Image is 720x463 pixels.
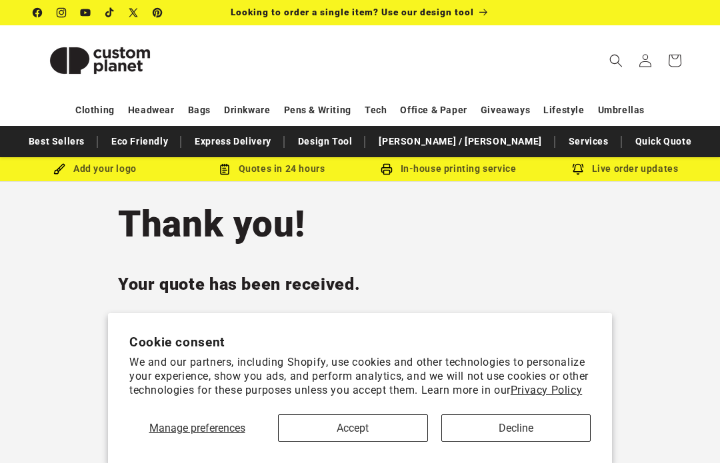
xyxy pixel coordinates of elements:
[149,422,245,434] span: Manage preferences
[360,161,537,177] div: In-house printing service
[105,130,175,153] a: Eco Friendly
[118,274,602,295] h2: Your quote has been received.
[400,99,467,122] a: Office & Paper
[601,46,631,75] summary: Search
[365,99,387,122] a: Tech
[598,99,645,122] a: Umbrellas
[75,99,115,122] a: Clothing
[118,201,602,247] h1: Thank you!
[629,130,699,153] a: Quick Quote
[372,130,548,153] a: [PERSON_NAME] / [PERSON_NAME]
[53,163,65,175] img: Brush Icon
[481,99,530,122] a: Giveaways
[7,161,183,177] div: Add your logo
[511,384,582,396] a: Privacy Policy
[118,309,602,348] p: Someone from the sales team is working on your quote and will come back to you within 24 hours.
[128,99,175,122] a: Headwear
[219,163,231,175] img: Order Updates Icon
[562,130,615,153] a: Services
[291,130,359,153] a: Design Tool
[284,99,351,122] a: Pens & Writing
[278,414,428,442] button: Accept
[22,130,91,153] a: Best Sellers
[224,99,270,122] a: Drinkware
[129,356,591,397] p: We and our partners, including Shopify, use cookies and other technologies to personalize your ex...
[231,7,474,17] span: Looking to order a single item? Use our design tool
[183,161,360,177] div: Quotes in 24 hours
[29,25,172,95] a: Custom Planet
[188,99,211,122] a: Bags
[572,163,584,175] img: Order updates
[129,414,265,442] button: Manage preferences
[543,99,584,122] a: Lifestyle
[381,163,393,175] img: In-house printing
[129,334,591,350] h2: Cookie consent
[537,161,713,177] div: Live order updates
[33,31,167,91] img: Custom Planet
[188,130,278,153] a: Express Delivery
[441,414,591,442] button: Decline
